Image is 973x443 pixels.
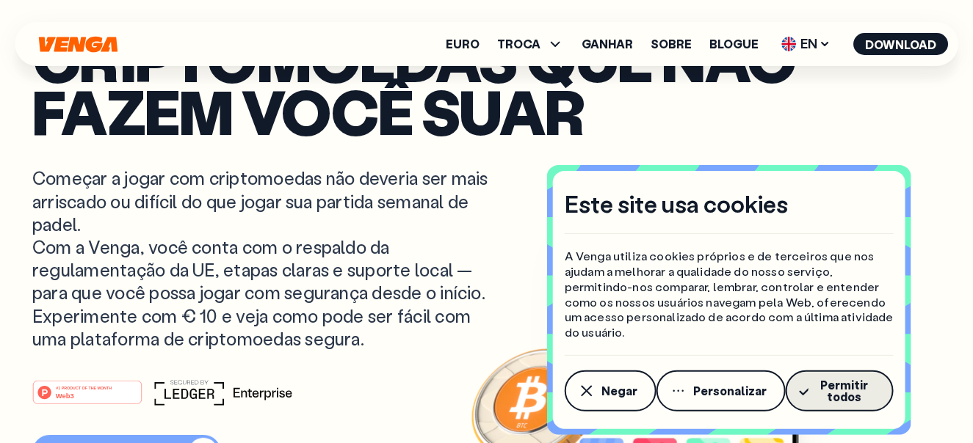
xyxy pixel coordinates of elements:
img: bandeira-reino unido [781,37,796,51]
span: EN [776,32,836,56]
button: Download [853,33,948,55]
font: Com a Venga, você conta com o respaldo da regulamentação da UE, etapas claras e suporte local — p... [32,235,485,304]
font: Personalizar [693,383,767,398]
font: Ganhar [582,36,633,51]
a: #1 PRODUCT OF THE MONTHWeb3 [32,389,142,408]
font: Experimente com € 10 e veja como pode ser fácil com uma plataforma de criptomoedas segura. [32,304,471,350]
font: Download [865,37,936,52]
a: Blogue [709,38,759,50]
button: Permitir todos [786,370,894,411]
font: Sobre [651,36,692,51]
font: Começar a jogar com criptomoedas não deveria ser mais arriscado ou difícil do que jogar sua parti... [32,166,488,235]
font: Criptomoedas que não fazem você suar [32,18,797,151]
span: TROCA [497,35,564,53]
a: Euro [446,38,480,50]
font: EN [800,34,817,52]
button: Negar [565,370,656,411]
font: Permitir todos [820,377,868,404]
tspan: Web3 [56,392,74,400]
font: Blogue [709,36,759,51]
font: TROCA [497,36,540,51]
font: Este site usa cookies [565,188,788,219]
a: Sobre [651,38,692,50]
font: Euro [446,36,480,51]
tspan: #1 PRODUCT OF THE MONTH [56,386,112,390]
svg: Lar [37,36,119,53]
font: Negar [601,383,637,398]
font: A Venga utiliza cookies próprios e de terceiros que nos ajudam a melhorar a qualidade do nosso se... [565,248,894,340]
a: Ganhar [582,38,633,50]
button: Personalizar [656,370,786,411]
